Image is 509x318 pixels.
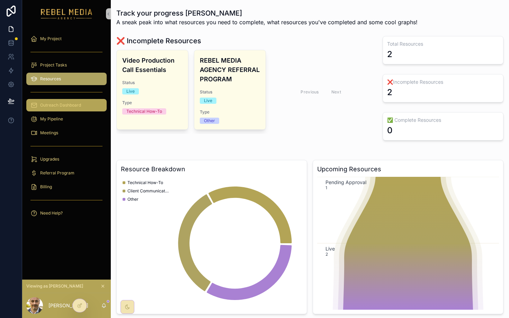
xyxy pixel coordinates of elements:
a: My Project [26,33,107,45]
div: Live [126,88,135,94]
div: 2 [387,87,392,98]
span: Referral Program [40,170,74,176]
a: Project Tasks [26,59,107,71]
span: Viewing as [PERSON_NAME] [26,283,83,289]
span: Status [122,80,182,85]
div: chart [121,177,303,310]
a: Outreach Dashboard [26,99,107,111]
a: Referral Program [26,167,107,179]
div: Technical How-To [126,108,162,115]
a: Need Help? [26,207,107,219]
div: 2 [387,49,392,60]
a: Upgrades [26,153,107,165]
span: Need Help? [40,210,63,216]
h3: ❌Incomplete Resources [387,79,499,85]
span: Other [127,197,139,202]
h1: Track your progress [PERSON_NAME] [116,8,418,18]
span: My Pipeline [40,116,63,122]
span: Billing [40,184,52,190]
h3: Upcoming Resources [317,164,499,174]
h3: ✅ Complete Resources [387,117,499,124]
text: Pending Approval [325,179,366,185]
span: Type [122,100,182,106]
a: My Pipeline [26,113,107,125]
span: Meetings [40,130,58,136]
h3: Total Resources [387,40,499,47]
span: Status [200,89,260,95]
div: 0 [387,125,393,136]
a: REBEL MEDIA AGENCY REFERRAL PROGRAMStatusLiveTypeOther [194,50,266,130]
span: Upgrades [40,156,59,162]
span: Outreach Dashboard [40,102,81,108]
p: [PERSON_NAME] [48,302,88,309]
a: Meetings [26,127,107,139]
text: 1 [325,185,327,190]
span: Type [200,109,260,115]
div: scrollable content [22,28,111,228]
text: 2 [325,252,328,257]
h4: Video Production Call Essentials [122,56,182,74]
span: My Project [40,36,62,42]
h4: REBEL MEDIA AGENCY REFERRAL PROGRAM [200,56,260,84]
a: Billing [26,181,107,193]
div: Other [204,118,215,124]
span: A sneak peak into what resources you need to complete, what resources you've completed and some c... [116,18,418,26]
div: Live [204,98,212,104]
span: Client Communication [127,188,169,194]
text: Live [325,246,335,252]
a: Video Production Call EssentialsStatusLiveTypeTechnical How-To [116,50,188,130]
span: Project Tasks [40,62,67,68]
span: Resources [40,76,61,82]
h1: ❌ Incomplete Resources [116,36,201,46]
span: Technical How-To [127,180,163,185]
h3: Resource Breakdown [121,164,303,174]
img: App logo [41,8,92,19]
a: Resources [26,73,107,85]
